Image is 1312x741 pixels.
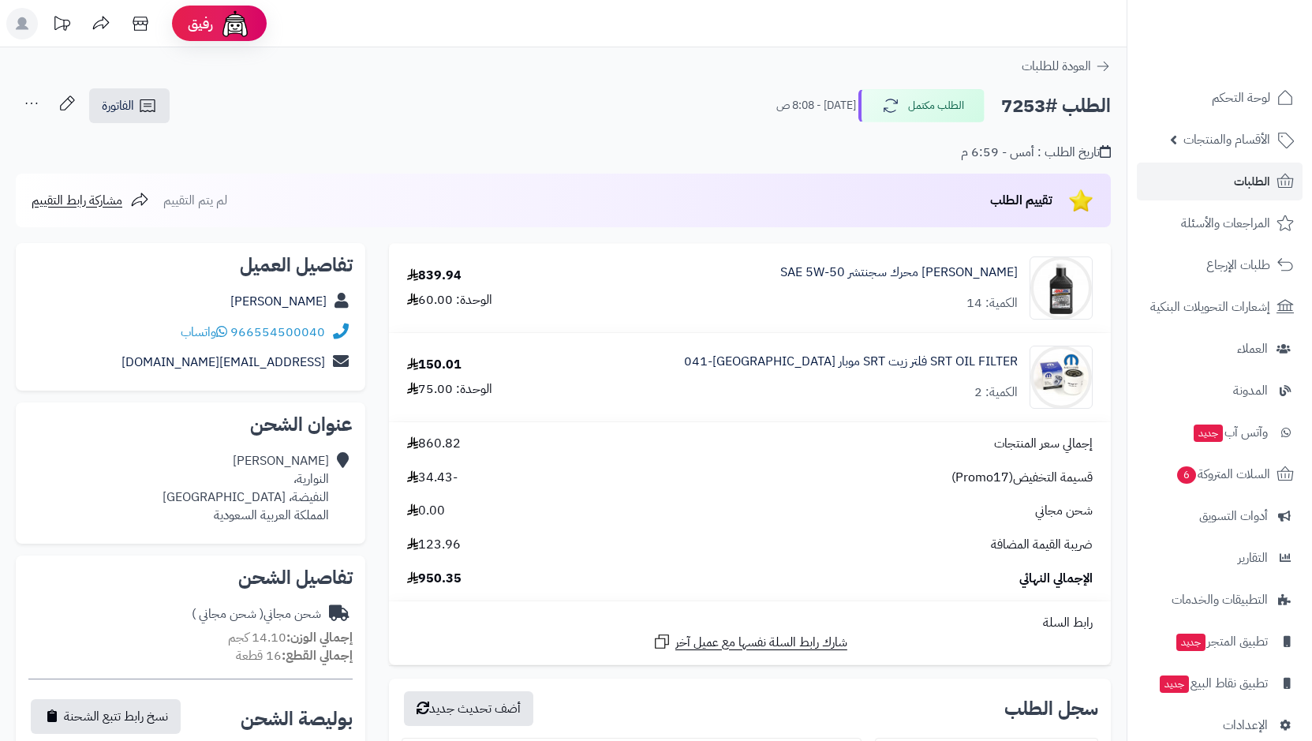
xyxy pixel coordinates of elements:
[1212,87,1270,109] span: لوحة التحكم
[407,502,445,520] span: 0.00
[652,632,847,652] a: شارك رابط السلة نفسها مع عميل آخر
[1199,505,1268,527] span: أدوات التسويق
[1205,37,1297,70] img: logo-2.png
[228,628,353,647] small: 14.10 كجم
[230,292,327,311] a: [PERSON_NAME]
[1137,372,1303,410] a: المدونة
[961,144,1111,162] div: تاريخ الطلب : أمس - 6:59 م
[102,96,134,115] span: الفاتورة
[407,435,461,453] span: 860.82
[407,469,458,487] span: -34.43
[1137,204,1303,242] a: المراجعات والأسئلة
[31,699,181,734] button: نسخ رابط تتبع الشحنة
[966,294,1018,312] div: الكمية: 14
[282,646,353,665] strong: إجمالي القطع:
[163,452,329,524] div: [PERSON_NAME] النوارية، النفيضة، [GEOGRAPHIC_DATA] المملكة العربية السعودية
[1176,463,1270,485] span: السلات المتروكة
[407,267,462,285] div: 839.94
[951,469,1093,487] span: قسيمة التخفيض(Promo17)
[1158,672,1268,694] span: تطبيق نقاط البيع
[1030,346,1092,409] img: 1755277365-bd710807-ba12-488b-8df7-8f28f9d25b24-90x90.jpg
[407,291,492,309] div: الوحدة: 60.00
[32,191,122,210] span: مشاركة رابط التقييم
[192,605,321,623] div: شحن مجاني
[32,191,149,210] a: مشاركة رابط التقييم
[236,646,353,665] small: 16 قطعة
[1019,570,1093,588] span: الإجمالي النهائي
[1137,79,1303,117] a: لوحة التحكم
[219,8,251,39] img: ai-face.png
[1160,676,1189,693] span: جديد
[395,614,1105,632] div: رابط السلة
[192,604,264,623] span: ( شحن مجاني )
[1137,163,1303,200] a: الطلبات
[1001,90,1111,122] h2: الطلب #7253
[858,89,985,122] button: الطلب مكتمل
[684,353,1018,371] a: SRT OIL FILTER فلتر زيت SRT موبار [GEOGRAPHIC_DATA]-041
[230,323,325,342] a: 966554500040
[1183,129,1270,151] span: الأقسام والمنتجات
[1137,414,1303,451] a: وآتس آبجديد
[1206,254,1270,276] span: طلبات الإرجاع
[407,380,492,399] div: الوحدة: 75.00
[1030,256,1092,320] img: AMSOIL%205W50-90x90.jpg
[1233,380,1268,402] span: المدونة
[64,707,168,726] span: نسخ رابط تتبع الشحنة
[1137,581,1303,619] a: التطبيقات والخدمات
[1234,170,1270,193] span: الطلبات
[1137,497,1303,535] a: أدوات التسويق
[1238,547,1268,569] span: التقارير
[404,691,533,726] button: أضف تحديث جديد
[1137,664,1303,702] a: تطبيق نقاط البيعجديد
[1035,502,1093,520] span: شحن مجاني
[1137,623,1303,661] a: تطبيق المتجرجديد
[121,353,325,372] a: [EMAIL_ADDRESS][DOMAIN_NAME]
[776,98,856,114] small: [DATE] - 8:08 ص
[1177,466,1196,484] span: 6
[407,536,461,554] span: 123.96
[1150,296,1270,318] span: إشعارات التحويلات البنكية
[994,435,1093,453] span: إجمالي سعر المنتجات
[1237,338,1268,360] span: العملاء
[241,709,353,728] h2: بوليصة الشحن
[1176,634,1205,651] span: جديد
[1022,57,1091,76] span: العودة للطلبات
[407,356,462,374] div: 150.01
[1137,539,1303,577] a: التقارير
[1192,421,1268,443] span: وآتس آب
[991,536,1093,554] span: ضريبة القيمة المضافة
[780,264,1018,282] a: [PERSON_NAME] محرك سجنتشر SAE 5W-50
[1137,288,1303,326] a: إشعارات التحويلات البنكية
[28,415,353,434] h2: عنوان الشحن
[1004,699,1098,718] h3: سجل الطلب
[675,634,847,652] span: شارك رابط السلة نفسها مع عميل آخر
[1181,212,1270,234] span: المراجعات والأسئلة
[1022,57,1111,76] a: العودة للطلبات
[1172,589,1268,611] span: التطبيقات والخدمات
[286,628,353,647] strong: إجمالي الوزن:
[188,14,213,33] span: رفيق
[1223,714,1268,736] span: الإعدادات
[1175,631,1268,653] span: تطبيق المتجر
[163,191,227,210] span: لم يتم التقييم
[990,191,1052,210] span: تقييم الطلب
[1137,455,1303,493] a: السلات المتروكة6
[974,384,1018,402] div: الكمية: 2
[407,570,462,588] span: 950.35
[89,88,170,123] a: الفاتورة
[28,568,353,587] h2: تفاصيل الشحن
[1194,425,1223,442] span: جديد
[42,8,81,43] a: تحديثات المنصة
[28,256,353,275] h2: تفاصيل العميل
[181,323,227,342] a: واتساب
[1137,330,1303,368] a: العملاء
[1137,246,1303,284] a: طلبات الإرجاع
